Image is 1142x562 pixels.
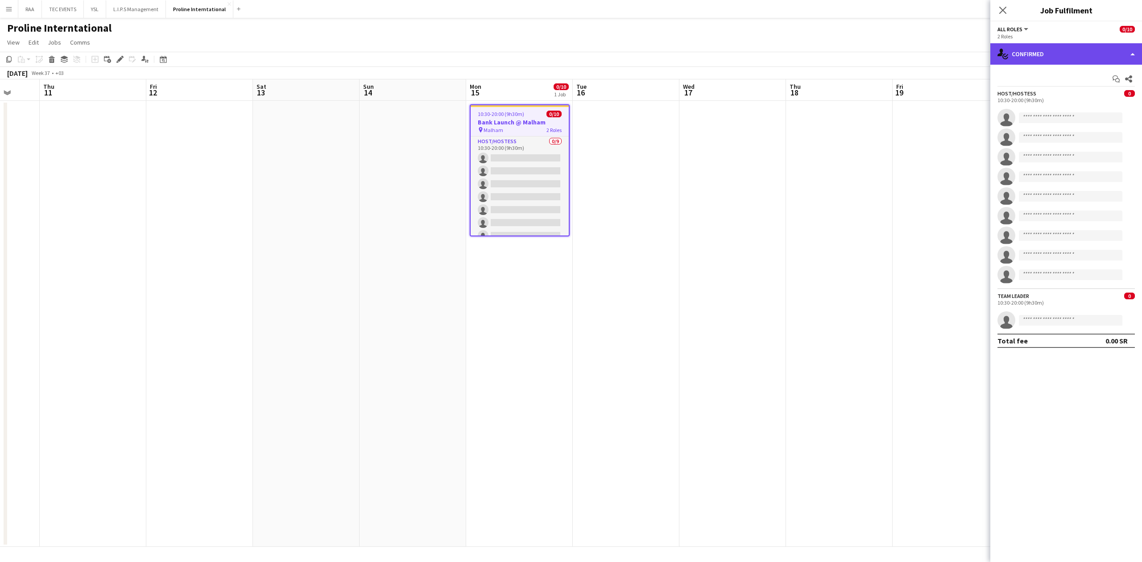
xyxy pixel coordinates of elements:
div: [DATE] [7,69,28,78]
span: All roles [997,26,1022,33]
span: 17 [682,87,695,98]
div: 1 Job [554,91,568,98]
div: Team Leader [997,293,1029,299]
div: Host/Hostess [997,90,1036,97]
span: 11 [42,87,54,98]
span: 19 [895,87,903,98]
h3: Job Fulfilment [990,4,1142,16]
span: Thu [43,83,54,91]
h3: Bank Launch @ Malham [471,118,569,126]
span: Malham [484,127,503,133]
span: 10:30-20:00 (9h30m) [478,111,524,117]
div: Total fee [997,336,1028,345]
div: 0.00 SR [1105,336,1128,345]
a: View [4,37,23,48]
div: 10:30-20:00 (9h30m) [997,299,1135,306]
app-card-role: Host/Hostess0/910:30-20:00 (9h30m) [471,136,569,270]
span: Comms [70,38,90,46]
button: YSL [84,0,106,18]
app-job-card: 10:30-20:00 (9h30m)0/10Bank Launch @ Malham Malham2 RolesHost/Hostess0/910:30-20:00 (9h30m) [470,104,570,236]
a: Comms [66,37,94,48]
span: Wed [683,83,695,91]
a: Jobs [44,37,65,48]
span: 12 [149,87,157,98]
span: 0/10 [554,83,569,90]
span: 14 [362,87,374,98]
button: L.I.P.S Management [106,0,166,18]
div: +03 [55,70,64,76]
span: Mon [470,83,481,91]
span: Jobs [48,38,61,46]
span: View [7,38,20,46]
span: Edit [29,38,39,46]
div: 2 Roles [997,33,1135,40]
span: 2 Roles [546,127,562,133]
span: 16 [575,87,587,98]
span: Sun [363,83,374,91]
div: 10:30-20:00 (9h30m) [997,97,1135,103]
span: Week 37 [29,70,52,76]
button: Proline Interntational [166,0,233,18]
span: Fri [150,83,157,91]
span: 13 [255,87,266,98]
span: 0 [1124,90,1135,97]
button: All roles [997,26,1030,33]
span: Fri [896,83,903,91]
span: 0/10 [1120,26,1135,33]
span: 18 [788,87,801,98]
button: TEC EVENTS [42,0,84,18]
div: Confirmed [990,43,1142,65]
span: Sat [257,83,266,91]
span: Tue [576,83,587,91]
span: 15 [468,87,481,98]
button: RAA [18,0,42,18]
span: Thu [790,83,801,91]
span: 0/10 [546,111,562,117]
span: 0 [1124,293,1135,299]
h1: Proline Interntational [7,21,112,35]
a: Edit [25,37,42,48]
